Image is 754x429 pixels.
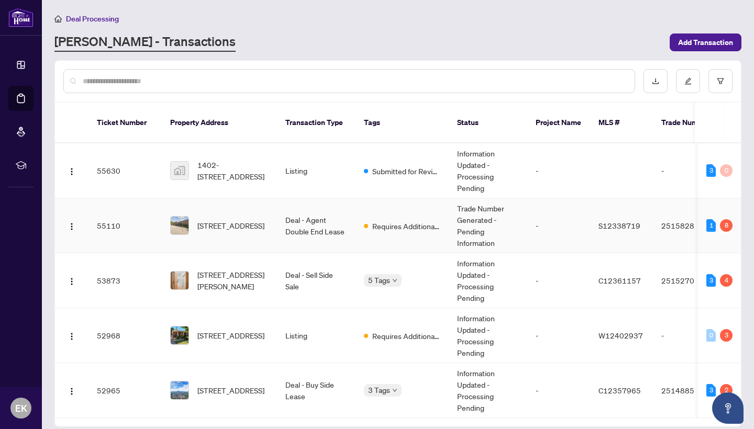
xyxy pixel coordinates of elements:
[88,103,162,143] th: Ticket Number
[653,363,726,418] td: 2514885
[8,8,34,27] img: logo
[449,363,527,418] td: Information Updated - Processing Pending
[372,165,440,177] span: Submitted for Review
[527,308,590,363] td: -
[706,164,716,177] div: 3
[706,219,716,232] div: 1
[449,103,527,143] th: Status
[54,15,62,22] span: home
[527,103,590,143] th: Project Name
[171,326,188,344] img: thumbnail-img
[63,272,80,289] button: Logo
[527,198,590,253] td: -
[449,198,527,253] td: Trade Number Generated - Pending Information
[653,143,726,198] td: -
[356,103,449,143] th: Tags
[63,217,80,234] button: Logo
[197,269,269,292] span: [STREET_ADDRESS][PERSON_NAME]
[162,103,277,143] th: Property Address
[171,272,188,289] img: thumbnail-img
[54,33,236,52] a: [PERSON_NAME] - Transactions
[598,221,640,230] span: S12338719
[277,143,356,198] td: Listing
[720,329,733,342] div: 3
[392,278,397,283] span: down
[277,198,356,253] td: Deal - Agent Double End Lease
[88,308,162,363] td: 52968
[706,384,716,397] div: 3
[368,274,390,286] span: 5 Tags
[372,220,440,232] span: Requires Additional Docs
[68,332,76,341] img: Logo
[598,331,643,340] span: W12402937
[527,143,590,198] td: -
[598,386,641,395] span: C12357965
[171,162,188,179] img: thumbnail-img
[670,33,741,51] button: Add Transaction
[372,330,440,342] span: Requires Additional Docs
[449,143,527,198] td: Information Updated - Processing Pending
[63,327,80,344] button: Logo
[66,14,119,24] span: Deal Processing
[527,253,590,308] td: -
[88,143,162,198] td: 55630
[720,274,733,287] div: 4
[590,103,653,143] th: MLS #
[653,253,726,308] td: 2515270
[527,363,590,418] td: -
[706,329,716,342] div: 0
[197,220,264,231] span: [STREET_ADDRESS]
[88,363,162,418] td: 52965
[68,277,76,286] img: Logo
[277,308,356,363] td: Listing
[653,198,726,253] td: 2515828
[197,159,269,182] span: 1402-[STREET_ADDRESS]
[653,103,726,143] th: Trade Number
[653,308,726,363] td: -
[68,167,76,176] img: Logo
[63,162,80,179] button: Logo
[15,401,27,415] span: EK
[88,198,162,253] td: 55110
[644,69,668,93] button: download
[368,384,390,396] span: 3 Tags
[197,385,264,396] span: [STREET_ADDRESS]
[708,69,733,93] button: filter
[63,382,80,399] button: Logo
[706,274,716,287] div: 3
[717,77,724,85] span: filter
[277,363,356,418] td: Deal - Buy Side Lease
[392,388,397,393] span: down
[678,34,733,51] span: Add Transaction
[171,381,188,399] img: thumbnail-img
[171,217,188,234] img: thumbnail-img
[68,222,76,231] img: Logo
[277,253,356,308] td: Deal - Sell Side Sale
[684,77,692,85] span: edit
[652,77,659,85] span: download
[277,103,356,143] th: Transaction Type
[88,253,162,308] td: 53873
[68,387,76,396] img: Logo
[720,384,733,397] div: 2
[449,308,527,363] td: Information Updated - Processing Pending
[712,392,744,424] button: Open asap
[676,69,700,93] button: edit
[449,253,527,308] td: Information Updated - Processing Pending
[598,276,641,285] span: C12361157
[197,330,264,341] span: [STREET_ADDRESS]
[720,164,733,177] div: 0
[720,219,733,232] div: 8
